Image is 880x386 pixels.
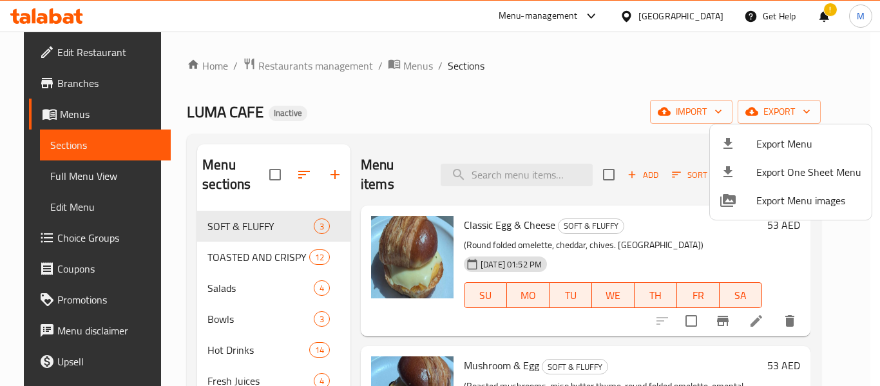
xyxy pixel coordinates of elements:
li: Export Menu images [710,186,872,215]
span: Export Menu [756,136,861,151]
li: Export one sheet menu items [710,158,872,186]
span: Export Menu images [756,193,861,208]
span: Export One Sheet Menu [756,164,861,180]
li: Export menu items [710,130,872,158]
